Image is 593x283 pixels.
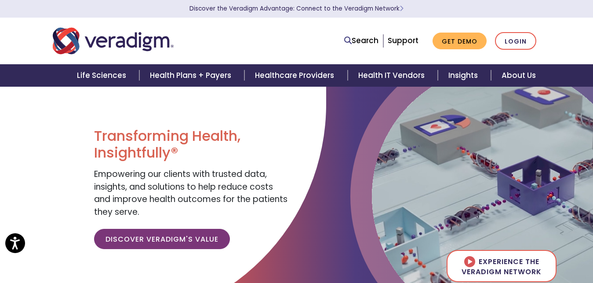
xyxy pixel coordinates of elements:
a: Discover Veradigm's Value [94,229,230,249]
a: About Us [491,64,546,87]
a: Health IT Vendors [348,64,438,87]
img: Veradigm logo [53,26,174,55]
a: Login [495,32,536,50]
a: Insights [438,64,491,87]
a: Support [388,35,418,46]
a: Life Sciences [66,64,139,87]
span: Learn More [400,4,404,13]
a: Healthcare Providers [244,64,347,87]
span: Empowering our clients with trusted data, insights, and solutions to help reduce costs and improv... [94,168,287,218]
h1: Transforming Health, Insightfully® [94,128,290,162]
a: Search [344,35,378,47]
a: Health Plans + Payers [139,64,244,87]
a: Discover the Veradigm Advantage: Connect to the Veradigm NetworkLearn More [189,4,404,13]
a: Get Demo [433,33,487,50]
